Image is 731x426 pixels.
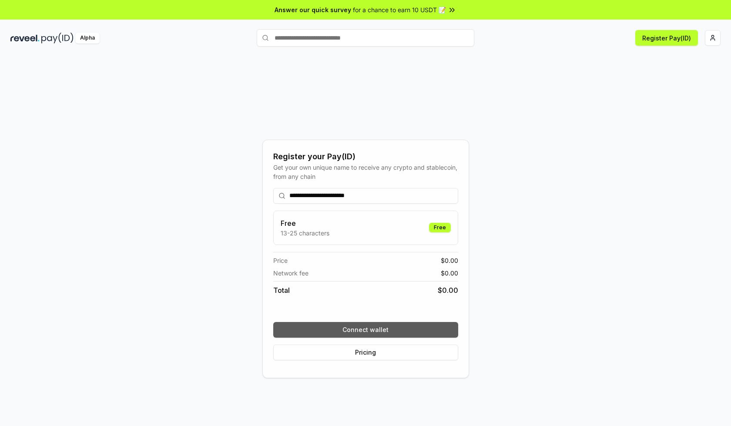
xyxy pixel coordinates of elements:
div: Get your own unique name to receive any crypto and stablecoin, from any chain [273,163,458,181]
button: Connect wallet [273,322,458,338]
span: for a chance to earn 10 USDT 📝 [353,5,446,14]
img: pay_id [41,33,74,44]
button: Register Pay(ID) [635,30,698,46]
img: reveel_dark [10,33,40,44]
button: Pricing [273,345,458,360]
span: $ 0.00 [441,256,458,265]
div: Alpha [75,33,100,44]
p: 13-25 characters [281,228,329,238]
span: $ 0.00 [441,268,458,278]
h3: Free [281,218,329,228]
span: Price [273,256,288,265]
span: Answer our quick survey [275,5,351,14]
span: Total [273,285,290,295]
div: Free [429,223,451,232]
span: $ 0.00 [438,285,458,295]
span: Network fee [273,268,308,278]
div: Register your Pay(ID) [273,151,458,163]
